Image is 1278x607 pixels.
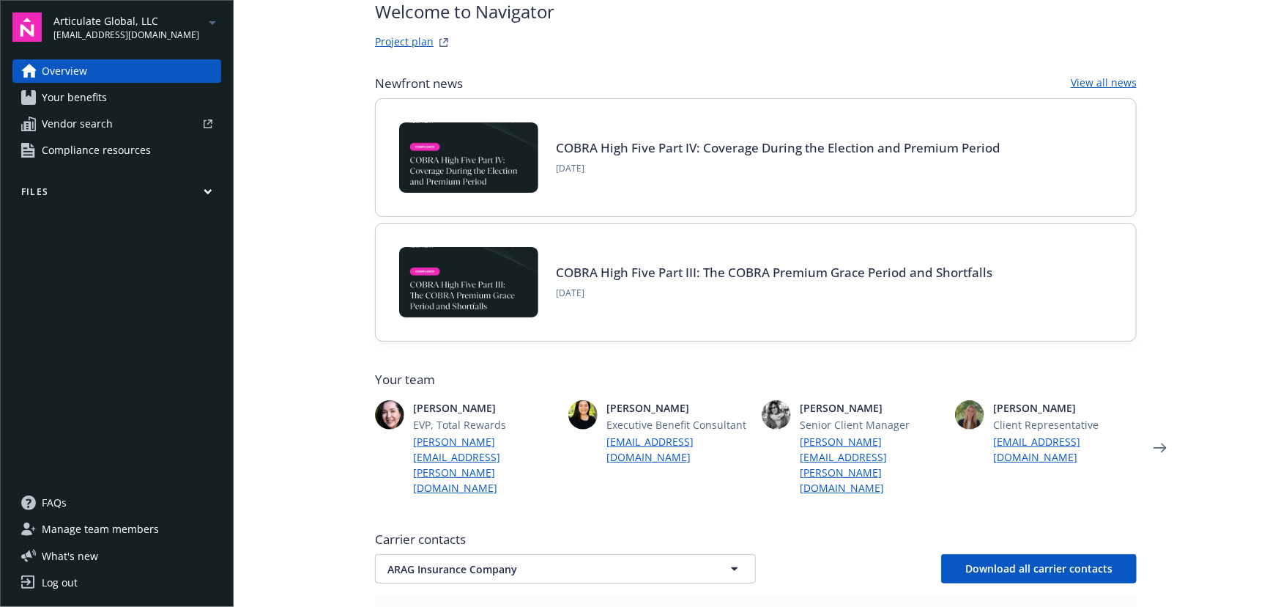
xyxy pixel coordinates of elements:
[204,13,221,31] a: arrowDropDown
[375,371,1137,389] span: Your team
[42,518,159,541] span: Manage team members
[42,491,67,515] span: FAQs
[556,264,992,281] a: COBRA High Five Part III: The COBRA Premium Grace Period and Shortfalls
[965,562,1112,575] span: Download all carrier contacts
[1148,436,1172,460] a: Next
[413,400,557,416] span: [PERSON_NAME]
[12,86,221,109] a: Your benefits
[556,139,1000,156] a: COBRA High Five Part IV: Coverage During the Election and Premium Period
[53,13,199,29] span: Articulate Global, LLC
[12,491,221,515] a: FAQs
[606,417,750,433] span: Executive Benefit Consultant
[53,12,221,42] button: Articulate Global, LLC[EMAIL_ADDRESS][DOMAIN_NAME]arrowDropDown
[413,417,557,433] span: EVP, Total Rewards
[12,518,221,541] a: Manage team members
[375,400,404,430] img: photo
[12,139,221,162] a: Compliance resources
[12,548,122,564] button: What's new
[606,400,750,416] span: [PERSON_NAME]
[800,434,943,496] a: [PERSON_NAME][EMAIL_ADDRESS][PERSON_NAME][DOMAIN_NAME]
[800,417,943,433] span: Senior Client Manager
[941,554,1137,584] button: Download all carrier contacts
[413,434,557,496] a: [PERSON_NAME][EMAIL_ADDRESS][PERSON_NAME][DOMAIN_NAME]
[606,434,750,465] a: [EMAIL_ADDRESS][DOMAIN_NAME]
[42,548,98,564] span: What ' s new
[375,34,434,51] a: Project plan
[53,29,199,42] span: [EMAIL_ADDRESS][DOMAIN_NAME]
[375,531,1137,548] span: Carrier contacts
[955,400,984,430] img: photo
[556,287,992,300] span: [DATE]
[42,139,151,162] span: Compliance resources
[556,162,1000,175] span: [DATE]
[12,59,221,83] a: Overview
[42,86,107,109] span: Your benefits
[435,34,453,51] a: projectPlanWebsite
[399,122,538,193] img: BLOG-Card Image - Compliance - COBRA High Five Pt 4 - 09-04-25.jpg
[568,400,598,430] img: photo
[993,417,1137,433] span: Client Representative
[762,400,791,430] img: photo
[42,571,78,595] div: Log out
[1071,75,1137,92] a: View all news
[12,185,221,204] button: Files
[993,434,1137,465] a: [EMAIL_ADDRESS][DOMAIN_NAME]
[375,554,756,584] button: ARAG Insurance Company
[387,562,692,577] span: ARAG Insurance Company
[399,247,538,317] img: BLOG-Card Image - Compliance - COBRA High Five Pt 3 - 09-03-25.jpg
[42,112,113,136] span: Vendor search
[12,12,42,42] img: navigator-logo.svg
[12,112,221,136] a: Vendor search
[800,400,943,416] span: [PERSON_NAME]
[42,59,87,83] span: Overview
[993,400,1137,416] span: [PERSON_NAME]
[375,75,463,92] span: Newfront news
